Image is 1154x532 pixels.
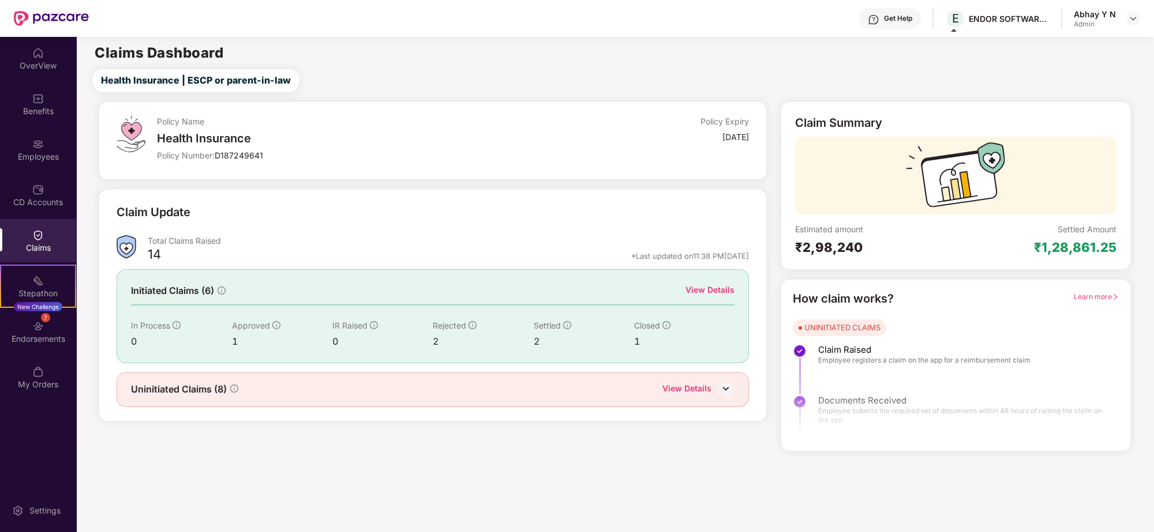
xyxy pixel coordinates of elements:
div: Policy Name [157,116,552,127]
div: ₹2,98,240 [795,239,956,255]
img: svg+xml;base64,PHN2ZyBpZD0iRW1wbG95ZWVzIiB4bWxucz0iaHR0cDovL3d3dy53My5vcmcvMjAwMC9zdmciIHdpZHRoPS... [32,138,44,150]
div: View Details [662,382,711,397]
div: 1 [232,334,332,349]
img: svg+xml;base64,PHN2ZyBpZD0iU3RlcC1Eb25lLTMyeDMyIiB4bWxucz0iaHR0cDovL3d3dy53My5vcmcvMjAwMC9zdmciIH... [793,344,807,358]
span: right [1112,293,1119,300]
span: info-circle [662,321,670,329]
img: svg+xml;base64,PHN2ZyBpZD0iRW5kb3JzZW1lbnRzIiB4bWxucz0iaHR0cDovL3d3dy53My5vcmcvMjAwMC9zdmciIHdpZH... [32,320,44,332]
span: info-circle [230,384,238,393]
div: *Last updated on 11:38 PM[DATE] [631,251,749,261]
img: svg+xml;base64,PHN2ZyBpZD0iQ2xhaW0iIHhtbG5zPSJodHRwOi8vd3d3LnczLm9yZy8yMDAwL3N2ZyIgd2lkdGg9IjIwIi... [32,229,44,241]
div: Abhay Y N [1074,9,1116,20]
div: Settled Amount [1058,224,1116,235]
span: IR Raised [332,320,368,330]
div: Health Insurance [157,131,552,145]
div: 14 [148,246,161,266]
div: [DATE] [722,131,749,142]
span: Closed [634,320,660,330]
span: Rejected [433,320,466,330]
img: DownIcon [717,380,735,397]
img: svg+xml;base64,PHN2ZyB4bWxucz0iaHR0cDovL3d3dy53My5vcmcvMjAwMC9zdmciIHdpZHRoPSIyMSIgaGVpZ2h0PSIyMC... [32,275,44,286]
img: svg+xml;base64,PHN2ZyBpZD0iU2V0dGluZy0yMHgyMCIgeG1sbnM9Imh0dHA6Ly93d3cudzMub3JnLzIwMDAvc3ZnIiB3aW... [12,505,24,516]
div: Policy Number: [157,150,552,161]
div: 1 [634,334,735,349]
img: svg+xml;base64,PHN2ZyBpZD0iSG9tZSIgeG1sbnM9Imh0dHA6Ly93d3cudzMub3JnLzIwMDAvc3ZnIiB3aWR0aD0iMjAiIG... [32,47,44,59]
div: Total Claims Raised [148,235,749,246]
div: Estimated amount [795,224,956,235]
span: Uninitiated Claims (8) [131,382,227,397]
h2: Claims Dashboard [95,46,223,60]
span: info-circle [173,321,181,329]
span: info-circle [563,321,571,329]
img: svg+xml;base64,PHN2ZyBpZD0iTXlfT3JkZXJzIiBkYXRhLW5hbWU9Ik15IE9yZGVycyIgeG1sbnM9Imh0dHA6Ly93d3cudz... [32,366,44,378]
img: ClaimsSummaryIcon [117,235,136,259]
div: How claim works? [793,290,894,308]
span: E [952,12,959,25]
span: Claim Raised [818,344,1031,356]
div: UNINITIATED CLAIMS [804,322,881,333]
span: Health Insurance | ESCP or parent-in-law [101,73,291,88]
span: Employee registers a claim on the app for a reimbursement claim [818,356,1031,365]
div: Claim Update [117,203,190,221]
img: svg+xml;base64,PHN2ZyB3aWR0aD0iMTcyIiBoZWlnaHQ9IjExMyIgdmlld0JveD0iMCAwIDE3MiAxMTMiIGZpbGw9Im5vbm... [906,142,1005,214]
span: info-circle [272,321,280,329]
span: Approved [232,320,270,330]
img: svg+xml;base64,PHN2ZyBpZD0iRHJvcGRvd24tMzJ4MzIiIHhtbG5zPSJodHRwOi8vd3d3LnczLm9yZy8yMDAwL3N2ZyIgd2... [1129,14,1138,23]
div: Admin [1074,20,1116,29]
div: Claim Summary [795,116,882,130]
img: svg+xml;base64,PHN2ZyBpZD0iQmVuZWZpdHMiIHhtbG5zPSJodHRwOi8vd3d3LnczLm9yZy8yMDAwL3N2ZyIgd2lkdGg9Ij... [32,93,44,104]
div: Stepathon [1,288,75,299]
span: D187249641 [215,150,263,160]
span: info-circle [469,321,477,329]
div: ENDOR SOFTWARE PRIVATE LIMITED [969,13,1050,24]
div: ₹1,28,861.25 [1034,239,1116,255]
div: 0 [131,334,231,349]
span: info-circle [218,286,226,295]
button: Health Insurance | ESCP or parent-in-law [92,69,299,92]
span: Settled [534,320,561,330]
div: 7 [41,313,50,322]
img: svg+xml;base64,PHN2ZyBpZD0iSGVscC0zMngzMiIgeG1sbnM9Imh0dHA6Ly93d3cudzMub3JnLzIwMDAvc3ZnIiB3aWR0aD... [868,14,879,25]
div: View Details [685,284,735,296]
div: 2 [534,334,634,349]
div: 2 [433,334,533,349]
img: New Pazcare Logo [14,11,89,26]
img: svg+xml;base64,PHN2ZyBpZD0iQ0RfQWNjb3VudHMiIGRhdGEtbmFtZT0iQ0QgQWNjb3VudHMiIHhtbG5zPSJodHRwOi8vd3... [32,184,44,195]
div: Policy Expiry [700,116,749,127]
img: svg+xml;base64,PHN2ZyB4bWxucz0iaHR0cDovL3d3dy53My5vcmcvMjAwMC9zdmciIHdpZHRoPSI0OS4zMiIgaGVpZ2h0PS... [117,116,145,152]
div: Settings [26,505,64,516]
div: 0 [332,334,433,349]
span: Learn more [1074,292,1119,301]
div: Get Help [884,14,912,23]
span: info-circle [370,321,378,329]
span: In Process [131,320,170,330]
div: New Challenge [14,302,62,311]
span: Initiated Claims (6) [131,284,214,298]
